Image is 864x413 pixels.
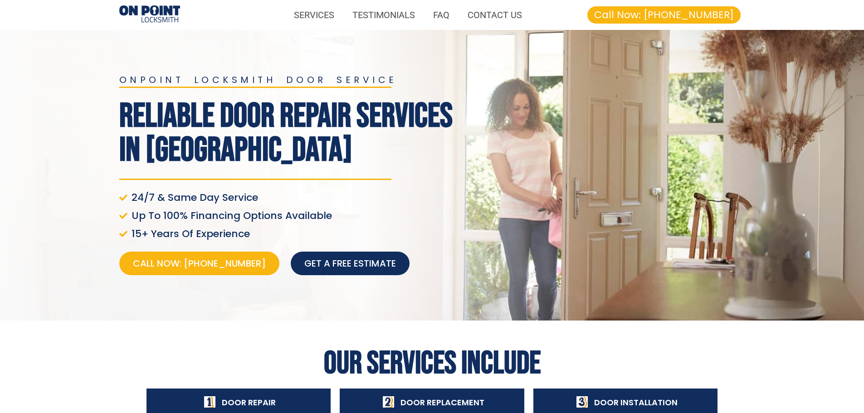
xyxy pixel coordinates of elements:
h1: Reliable Door Repair Services in [GEOGRAPHIC_DATA] [119,99,459,167]
span: 15+ Years Of Experience [129,228,250,240]
span: Call Now: [PHONE_NUMBER] [594,10,734,20]
span: Get a free estimate [304,257,396,270]
span: Up To 100% Financing Options Available [129,209,332,222]
span: 24/7 & Same Day Service [129,191,258,204]
h2: onpoint locksmith door service [119,75,459,84]
span: Call Now: [PHONE_NUMBER] [133,257,266,270]
h2: Our Services Include [142,348,722,379]
a: SERVICES [285,5,343,25]
a: Call Now: [PHONE_NUMBER] [119,252,279,275]
img: Doors Repair General 1 [119,5,180,24]
a: FAQ [424,5,459,25]
a: Get a free estimate [291,252,410,275]
a: Call Now: [PHONE_NUMBER] [587,6,741,24]
nav: Menu [189,5,532,25]
a: TESTIMONIALS [343,5,424,25]
a: CONTACT US [459,5,531,25]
